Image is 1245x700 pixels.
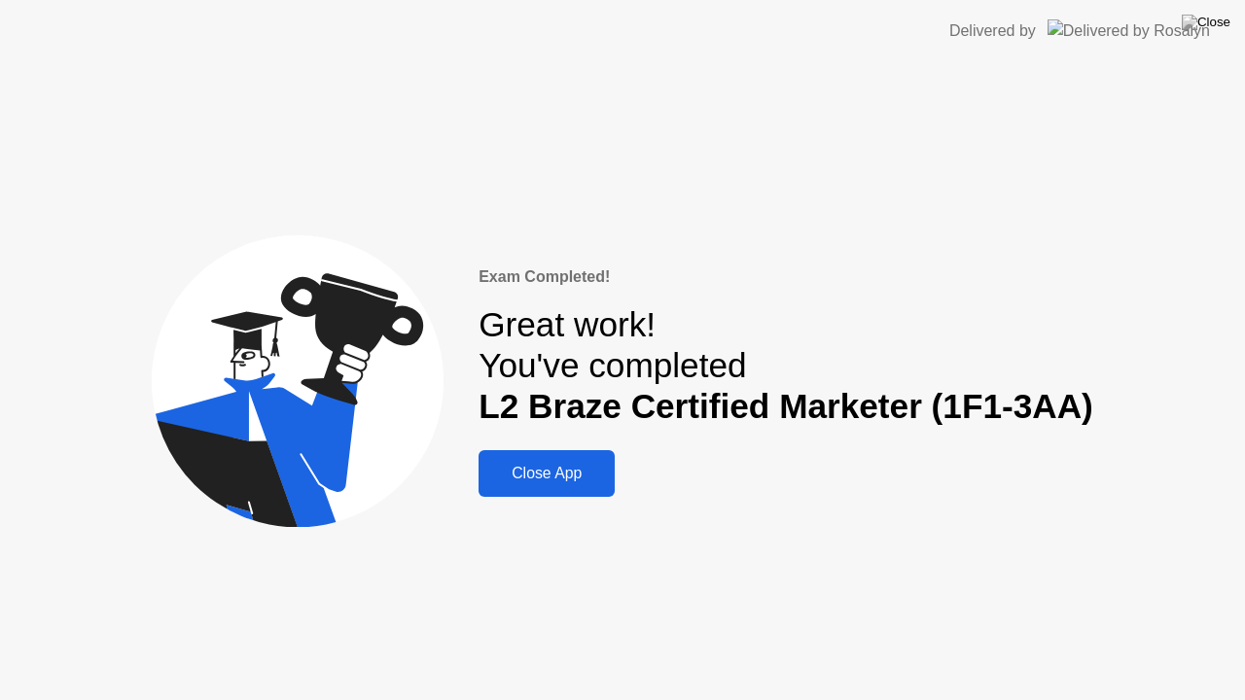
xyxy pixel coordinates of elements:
[479,387,1093,425] b: L2 Braze Certified Marketer (1F1-3AA)
[479,304,1093,428] div: Great work! You've completed
[949,19,1036,43] div: Delivered by
[484,465,609,482] div: Close App
[1182,15,1230,30] img: Close
[479,450,615,497] button: Close App
[1048,19,1210,42] img: Delivered by Rosalyn
[479,265,1093,289] div: Exam Completed!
